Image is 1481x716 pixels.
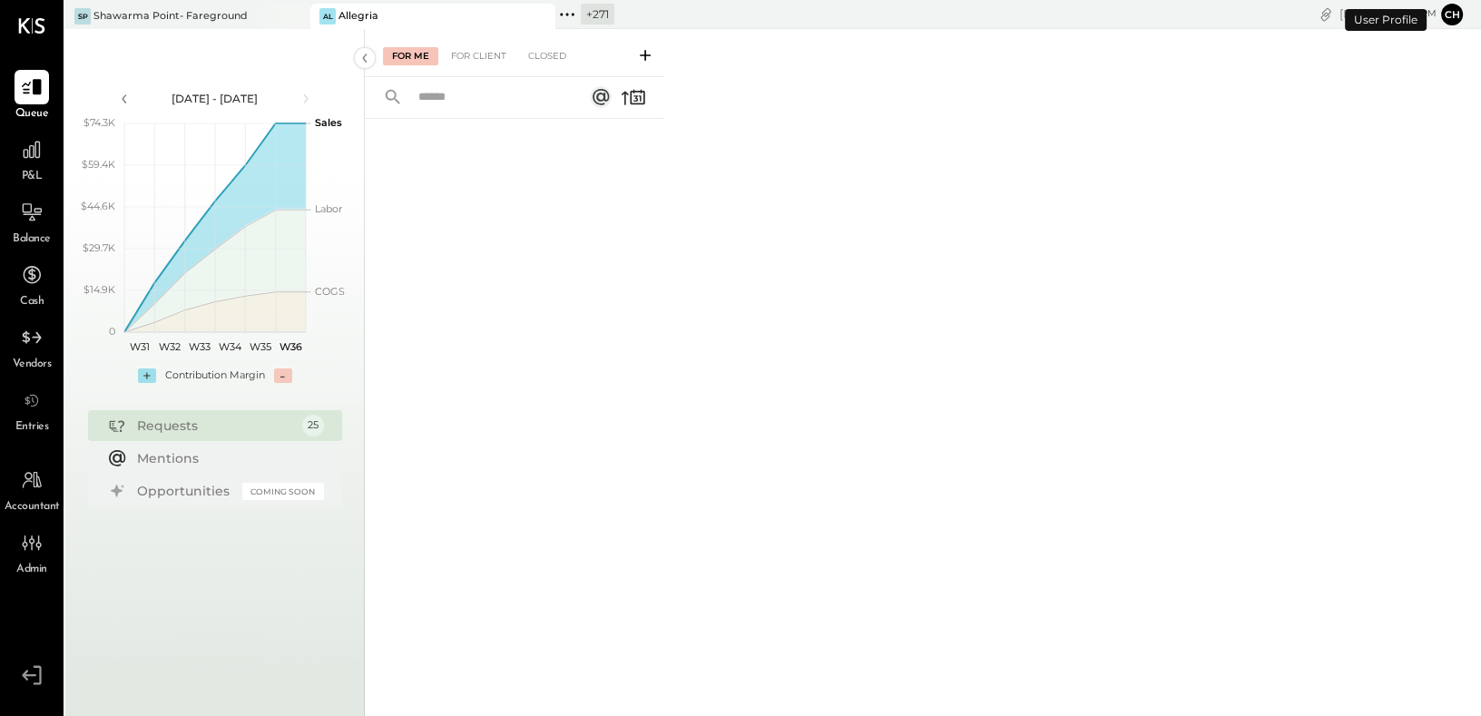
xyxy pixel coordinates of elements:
div: Coming Soon [242,483,324,500]
div: Mentions [137,449,315,467]
span: Entries [15,419,49,436]
div: Opportunities [137,482,233,500]
div: Allegria [338,9,378,24]
text: $59.4K [82,158,115,171]
text: Sales [315,116,342,129]
div: User Profile [1345,9,1427,31]
span: Cash [20,294,44,310]
div: Requests [137,417,293,435]
div: 25 [302,415,324,436]
text: $74.3K [83,116,115,129]
a: Vendors [1,320,63,373]
button: Ch [1441,4,1463,25]
text: $29.7K [83,241,115,254]
text: W31 [129,340,149,353]
div: + 271 [581,4,614,25]
text: $14.9K [83,283,115,296]
a: Balance [1,195,63,248]
text: W34 [219,340,242,353]
a: Admin [1,525,63,578]
span: Admin [16,562,47,578]
div: Closed [519,47,575,65]
div: For Me [383,47,438,65]
div: For Client [442,47,515,65]
span: Balance [13,231,51,248]
a: Cash [1,258,63,310]
text: W33 [189,340,211,353]
div: Shawarma Point- Fareground [93,9,248,24]
span: pm [1421,7,1437,20]
span: Accountant [5,499,60,515]
div: Contribution Margin [165,368,265,383]
span: P&L [22,169,43,185]
a: Queue [1,70,63,123]
a: Accountant [1,463,63,515]
div: + [138,368,156,383]
div: - [274,368,292,383]
text: COGS [315,285,345,298]
text: Labor [315,202,342,215]
div: copy link [1317,5,1335,24]
div: [DATE] - [DATE] [138,91,292,106]
span: 9 : 29 [1382,5,1418,23]
a: Entries [1,383,63,436]
a: P&L [1,132,63,185]
div: Al [319,8,336,25]
span: Queue [15,106,49,123]
text: 0 [109,325,115,338]
span: Vendors [13,357,52,373]
div: [DATE] [1339,5,1437,23]
text: W35 [250,340,271,353]
text: W36 [279,340,301,353]
div: SP [74,8,91,25]
text: $44.6K [81,200,115,212]
text: W32 [159,340,181,353]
